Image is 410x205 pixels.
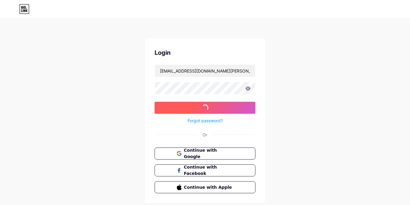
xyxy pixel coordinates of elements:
[188,117,223,124] a: Forgot password?
[184,147,234,160] span: Continue with Google
[155,148,255,160] button: Continue with Google
[155,65,255,77] input: Username
[184,184,234,191] span: Continue with Apple
[184,164,234,177] span: Continue with Facebook
[155,181,255,193] button: Continue with Apple
[155,48,255,57] div: Login
[203,132,207,138] div: Or
[155,164,255,176] button: Continue with Facebook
